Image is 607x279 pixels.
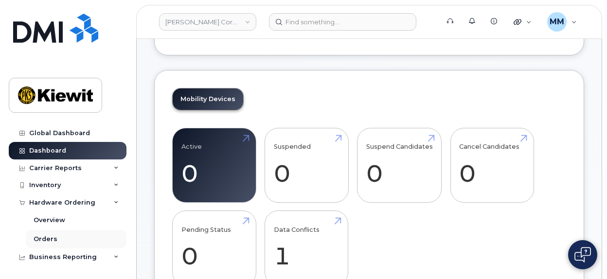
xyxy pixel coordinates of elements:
a: Active 0 [181,133,247,197]
a: Kiewit Corporation [159,13,256,31]
img: Open chat [574,247,591,262]
a: Suspended 0 [274,133,339,197]
a: Suspend Candidates 0 [366,133,433,197]
div: Quicklinks [507,12,538,32]
a: Mobility Devices [173,88,243,110]
div: Michael Manahan [540,12,584,32]
a: Cancel Candidates 0 [459,133,525,197]
input: Find something... [269,13,416,31]
span: MM [550,16,564,28]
